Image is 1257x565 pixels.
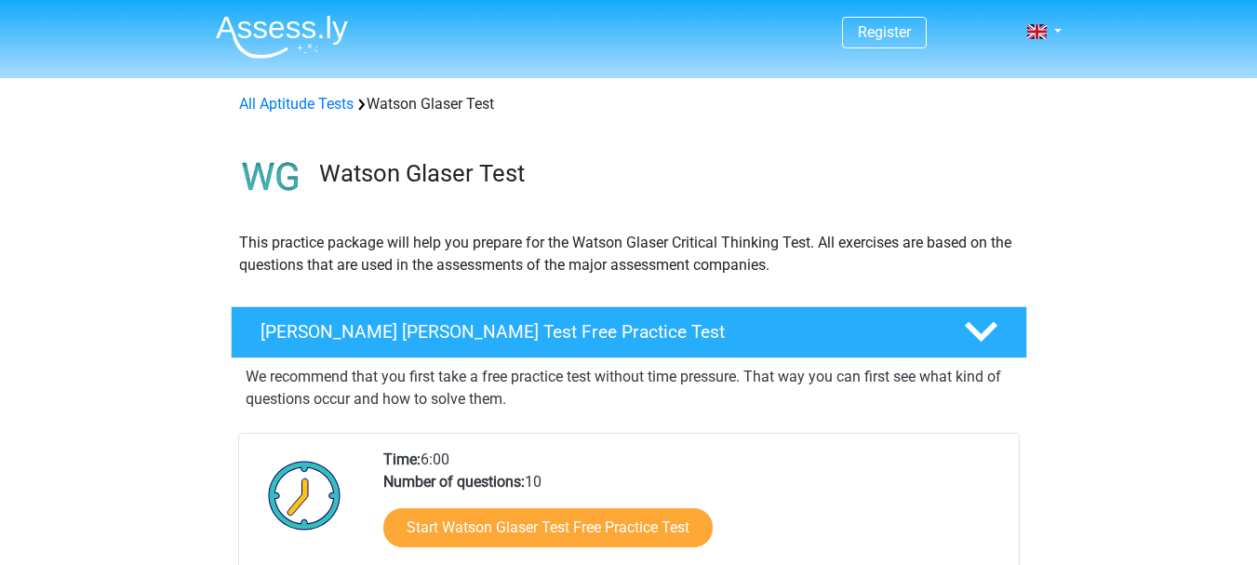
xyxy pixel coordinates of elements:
[239,232,1019,276] p: This practice package will help you prepare for the Watson Glaser Critical Thinking Test. All exe...
[261,321,934,343] h4: [PERSON_NAME] [PERSON_NAME] Test Free Practice Test
[383,451,421,468] b: Time:
[232,138,311,217] img: watson glaser test
[246,366,1012,410] p: We recommend that you first take a free practice test without time pressure. That way you can fir...
[383,473,525,491] b: Number of questions:
[258,449,352,542] img: Clock
[239,95,354,113] a: All Aptitude Tests
[232,93,1026,115] div: Watson Glaser Test
[383,508,713,547] a: Start Watson Glaser Test Free Practice Test
[216,15,348,59] img: Assessly
[319,159,1012,188] h3: Watson Glaser Test
[223,306,1035,358] a: [PERSON_NAME] [PERSON_NAME] Test Free Practice Test
[858,23,911,41] a: Register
